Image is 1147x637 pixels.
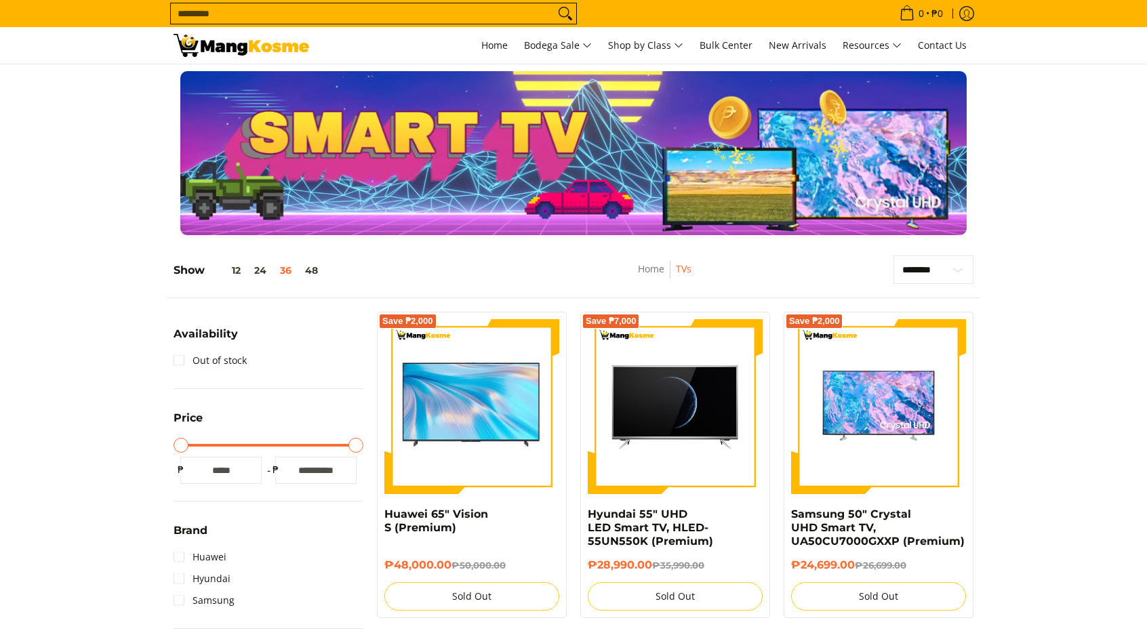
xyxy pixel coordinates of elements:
a: New Arrivals [762,27,833,64]
img: hyundai-ultra-hd-smart-tv-65-inch-full-view-mang-kosme [588,319,763,494]
button: Sold Out [588,582,763,611]
span: • [896,6,947,21]
a: Hyundai 55" UHD LED Smart TV, HLED-55UN550K (Premium) [588,508,713,548]
button: Sold Out [791,582,966,611]
button: Sold Out [384,582,559,611]
del: ₱50,000.00 [451,560,506,571]
span: Price [174,413,203,424]
a: Samsung [174,590,235,611]
span: Brand [174,525,207,536]
span: Contact Us [918,39,967,52]
a: Huawei 65" Vision S (Premium) [384,508,488,534]
h6: ₱28,990.00 [588,558,763,572]
span: Bodega Sale [524,37,592,54]
a: Bodega Sale [517,27,599,64]
span: 0 [917,9,926,18]
a: Home [638,262,664,275]
button: 12 [205,265,247,276]
a: Out of stock [174,350,247,371]
nav: Main Menu [323,27,973,64]
del: ₱26,699.00 [855,560,906,571]
h5: Show [174,264,325,277]
nav: Breadcrumbs [561,261,768,291]
summary: Open [174,413,203,434]
span: Bulk Center [700,39,752,52]
a: Bulk Center [693,27,759,64]
summary: Open [174,525,207,546]
button: 48 [298,265,325,276]
a: Home [475,27,515,64]
del: ₱35,990.00 [652,560,704,571]
a: Huawei [174,546,226,568]
a: Shop by Class [601,27,690,64]
a: TVs [676,262,691,275]
span: Save ₱2,000 [382,317,433,325]
span: New Arrivals [769,39,826,52]
h6: ₱24,699.00 [791,558,966,572]
span: Save ₱7,000 [586,317,637,325]
a: Hyundai [174,568,230,590]
a: Contact Us [911,27,973,64]
button: 36 [273,265,298,276]
span: Save ₱2,000 [789,317,840,325]
span: ₱ [268,463,282,476]
h6: ₱48,000.00 [384,558,559,572]
span: Availability [174,329,238,340]
a: Samsung 50" Crystal UHD Smart TV, UA50CU7000GXXP (Premium) [791,508,965,548]
button: 24 [247,265,273,276]
span: Home [481,39,508,52]
span: Shop by Class [608,37,683,54]
span: Resources [843,37,902,54]
span: ₱0 [929,9,945,18]
summary: Open [174,329,238,350]
img: huawei-s-65-inch-4k-lcd-display-tv-full-view-mang-kosme [384,326,559,486]
button: Search [555,3,576,24]
img: Samsung 50" Crystal UHD Smart TV, UA50CU7000GXXP (Premium) [791,319,966,494]
span: ₱ [174,463,187,476]
img: TVs - Premium Television Brands l Mang Kosme [174,34,309,57]
a: Resources [836,27,908,64]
